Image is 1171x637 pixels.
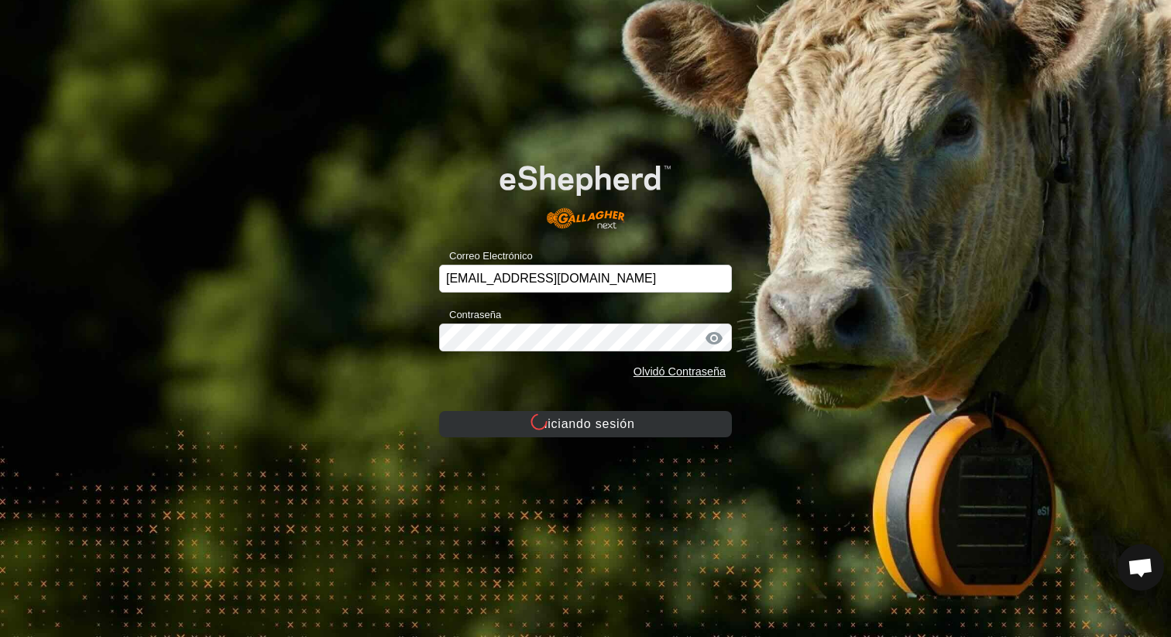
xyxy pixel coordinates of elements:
[469,141,702,241] img: Logo de eShepherd
[634,365,726,378] a: Olvidó Contraseña
[439,411,732,437] button: Iniciando sesión
[439,265,732,293] input: Correo Electrónico
[439,307,501,323] label: Contraseña
[1118,544,1164,591] div: Open chat
[439,248,533,264] label: Correo Electrónico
